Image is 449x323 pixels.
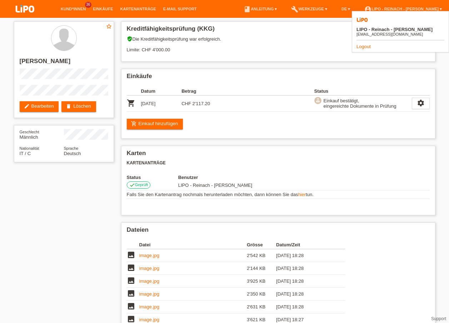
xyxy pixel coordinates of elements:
i: delete [66,103,71,109]
span: Deutsch [64,151,81,156]
a: bookAnleitung ▾ [240,7,280,11]
a: editBearbeiten [20,101,59,112]
h2: Einkäufe [127,73,430,83]
i: POSP00027670 [127,99,135,107]
td: [DATE] 18:28 [276,275,335,288]
td: CHF 2'117.20 [181,96,222,112]
i: verified_user [127,36,133,42]
h2: Kreditfähigkeitsprüfung (KKG) [127,25,430,36]
a: Support [431,316,446,321]
i: image [127,289,135,298]
th: Datum [141,87,182,96]
td: [DATE] 18:28 [276,249,335,262]
a: deleteLöschen [61,101,96,112]
b: LIPO - Reinach - [PERSON_NAME] [356,27,433,32]
i: add_shopping_cart [131,121,137,127]
th: Betrag [181,87,222,96]
a: Kartenanträge [117,7,160,11]
div: Männlich [20,129,64,140]
h2: [PERSON_NAME] [20,58,108,68]
td: 2'542 KB [247,249,276,262]
a: add_shopping_cartEinkauf hinzufügen [127,119,183,129]
a: E-Mail Support [160,7,200,11]
td: [DATE] 18:28 [276,301,335,313]
td: [DATE] 18:28 [276,288,335,301]
th: Status [127,175,178,180]
a: image.jpg [139,278,159,284]
a: LIPO pay [7,15,43,20]
h2: Karten [127,150,430,160]
i: build [291,6,298,13]
a: image.jpg [139,291,159,297]
a: account_circleLIPO - Reinach - [PERSON_NAME] ▾ [361,7,445,11]
i: image [127,263,135,272]
i: image [127,302,135,311]
th: Datum/Zeit [276,241,335,249]
i: image [127,276,135,285]
a: image.jpg [139,317,159,322]
span: 13.09.2025 [178,183,252,188]
a: Kund*innen [57,7,89,11]
td: 2'144 KB [247,262,276,275]
a: image.jpg [139,304,159,309]
th: Status [314,87,412,96]
th: Grösse [247,241,276,249]
i: account_circle [364,6,371,13]
img: 39073_square.png [356,14,368,26]
span: Geschlecht [20,130,39,134]
i: star_border [106,23,112,30]
h3: Kartenanträge [127,160,430,166]
td: 3'925 KB [247,275,276,288]
a: Einkäufe [89,7,116,11]
a: buildWerkzeuge ▾ [288,7,331,11]
span: Sprache [64,146,79,150]
a: star_border [106,23,112,31]
span: Italien / C / 06.01.2015 [20,151,31,156]
a: image.jpg [139,253,159,258]
td: 2'631 KB [247,301,276,313]
i: check [129,182,135,188]
i: approval [315,98,320,103]
h2: Dateien [127,226,430,237]
td: [DATE] 18:28 [276,262,335,275]
td: [DATE] [141,96,182,112]
span: Geprüft [135,183,148,187]
td: Falls Sie den Kartenantrag nochmals herunterladen möchten, dann können Sie das tun. [127,190,430,199]
i: edit [24,103,30,109]
i: image [127,251,135,259]
a: hier [298,192,306,197]
span: 36 [85,2,91,8]
i: book [244,6,251,13]
td: 2'350 KB [247,288,276,301]
i: settings [417,99,425,107]
th: Benutzer [178,175,299,180]
a: Logout [356,44,371,49]
th: Datei [139,241,247,249]
div: [EMAIL_ADDRESS][DOMAIN_NAME] [356,32,433,36]
a: DE ▾ [338,7,354,11]
a: image.jpg [139,266,159,271]
span: Nationalität [20,146,39,150]
div: Die Kreditfähigkeitsprüfung war erfolgreich. Limite: CHF 4'000.00 [127,36,430,58]
div: Einkauf bestätigt, eingereichte Dokumente in Prüfung [321,97,396,110]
